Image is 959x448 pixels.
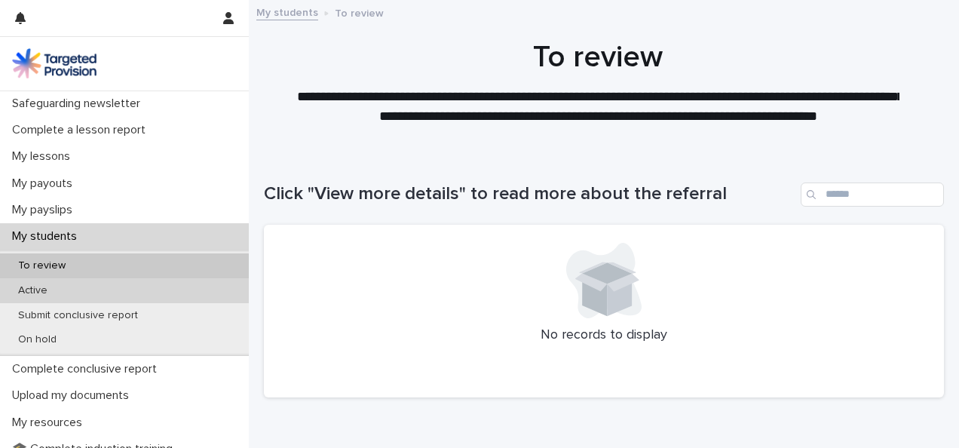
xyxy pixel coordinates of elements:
p: Safeguarding newsletter [6,97,152,111]
p: Active [6,284,60,297]
input: Search [801,183,944,207]
p: Complete conclusive report [6,362,169,376]
p: My students [6,229,89,244]
p: My payouts [6,176,84,191]
p: Complete a lesson report [6,123,158,137]
p: To review [335,4,384,20]
p: Upload my documents [6,388,141,403]
p: My resources [6,416,94,430]
p: On hold [6,333,69,346]
a: My students [256,3,318,20]
p: My payslips [6,203,84,217]
h1: To review [264,39,933,75]
p: No records to display [282,327,926,344]
p: To review [6,259,78,272]
img: M5nRWzHhSzIhMunXDL62 [12,48,97,78]
p: Submit conclusive report [6,309,150,322]
h1: Click "View more details" to read more about the referral [264,183,795,205]
p: My lessons [6,149,82,164]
